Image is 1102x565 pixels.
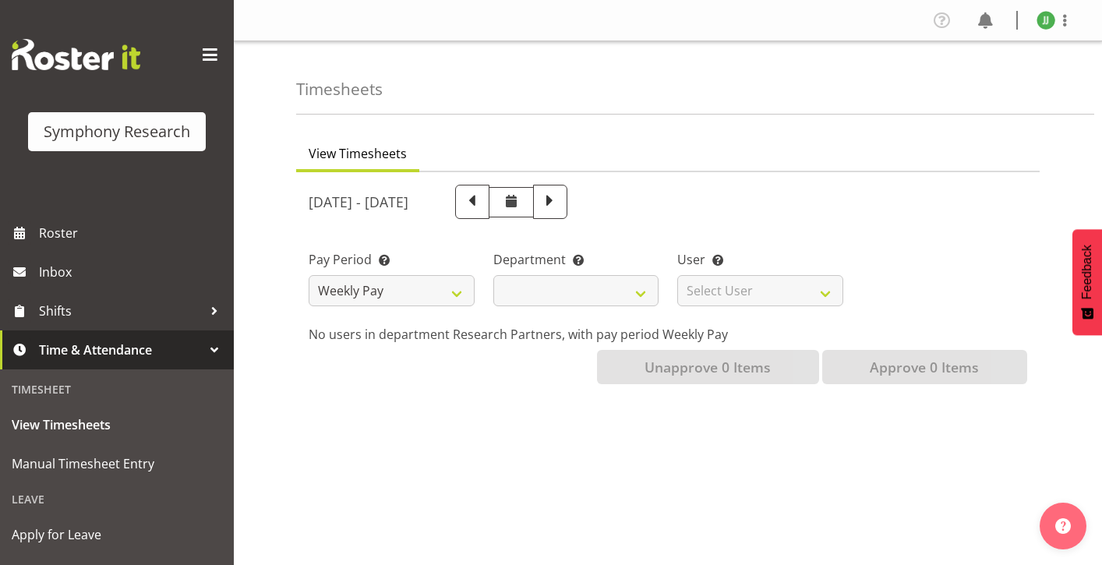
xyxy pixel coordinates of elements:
[1072,229,1102,335] button: Feedback - Show survey
[1055,518,1071,534] img: help-xxl-2.png
[4,515,230,554] a: Apply for Leave
[39,260,226,284] span: Inbox
[39,221,226,245] span: Roster
[39,338,203,362] span: Time & Attendance
[4,405,230,444] a: View Timesheets
[1080,245,1094,299] span: Feedback
[39,299,203,323] span: Shifts
[309,144,407,163] span: View Timesheets
[12,413,222,436] span: View Timesheets
[44,120,190,143] div: Symphony Research
[4,483,230,515] div: Leave
[12,452,222,475] span: Manual Timesheet Entry
[4,373,230,405] div: Timesheet
[12,523,222,546] span: Apply for Leave
[12,39,140,70] img: Rosterit website logo
[296,80,383,98] h4: Timesheets
[4,444,230,483] a: Manual Timesheet Entry
[1037,11,1055,30] img: joshua-joel11891.jpg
